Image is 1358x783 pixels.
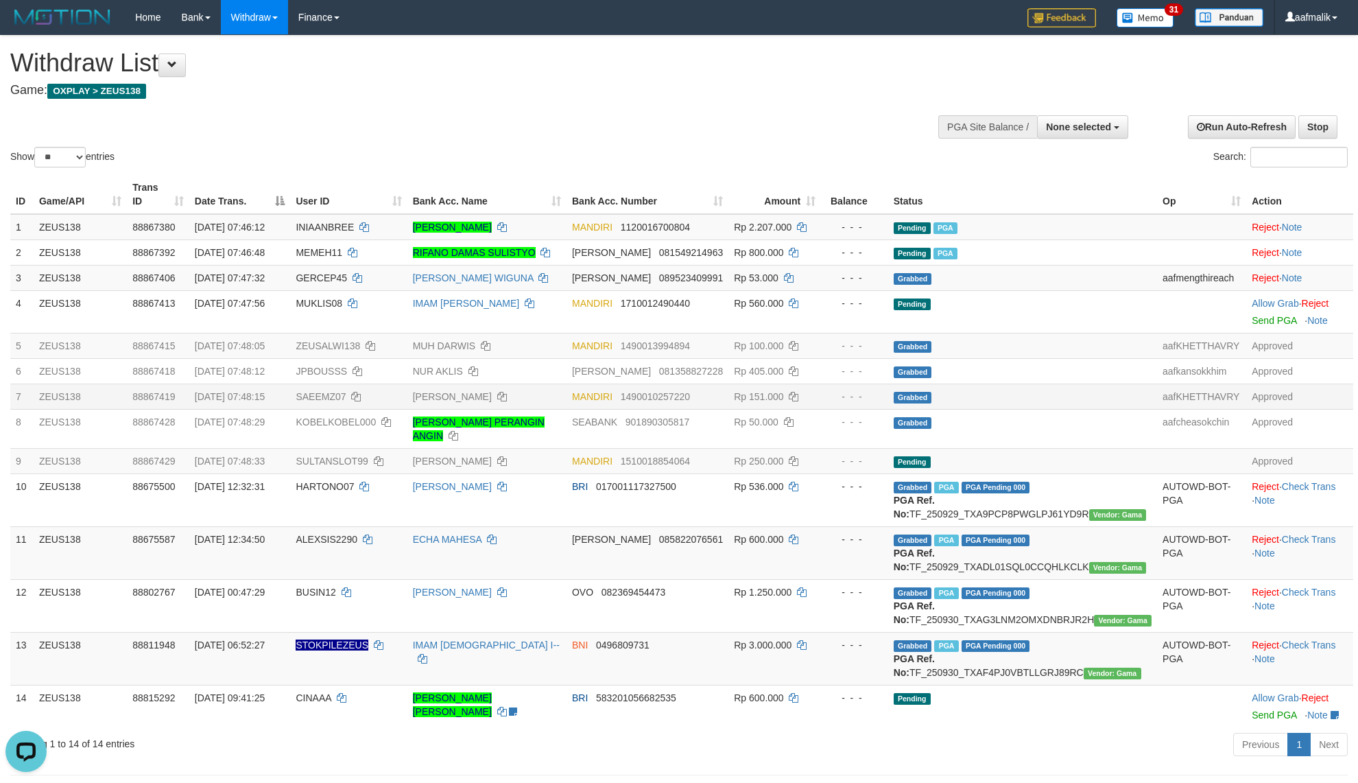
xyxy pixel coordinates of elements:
a: Send PGA [1252,710,1296,721]
span: Copy 085822076561 to clipboard [659,534,723,545]
a: IMAM [PERSON_NAME] [413,298,520,309]
td: ZEUS138 [34,685,127,727]
div: - - - [826,585,883,599]
td: 13 [10,632,34,685]
th: Amount: activate to sort column ascending [728,175,821,214]
span: 88867429 [132,456,175,467]
span: None selected [1046,121,1111,132]
span: OXPLAY > ZEUS138 [47,84,146,99]
a: Reject [1252,534,1279,545]
a: Previous [1233,733,1288,756]
td: Approved [1246,358,1353,384]
b: PGA Ref. No: [894,653,935,678]
span: 88867413 [132,298,175,309]
td: 14 [10,685,34,727]
span: BRI [572,481,588,492]
div: - - - [826,390,883,404]
span: Grabbed [894,587,932,599]
td: AUTOWD-BOT-PGA [1157,526,1246,579]
th: Date Trans.: activate to sort column descending [189,175,291,214]
a: Note [1254,495,1275,506]
div: - - - [826,246,883,259]
span: Rp 50.000 [734,417,778,428]
label: Search: [1213,147,1348,167]
a: Reject [1252,222,1279,233]
span: Grabbed [894,273,932,285]
td: · [1246,214,1353,240]
td: 8 [10,409,34,448]
span: Copy 1710012490440 to clipboard [621,298,690,309]
a: Note [1307,315,1328,326]
span: MANDIRI [572,456,612,467]
th: User ID: activate to sort column ascending [290,175,407,214]
span: [PERSON_NAME] [572,534,651,545]
button: Open LiveChat chat widget [5,5,47,47]
span: 88867392 [132,247,175,258]
span: CINAAA [296,692,331,703]
td: TF_250930_TXAG3LNM2OMXDNBRJR2H [888,579,1157,632]
span: Rp 100.000 [734,340,783,351]
th: Trans ID: activate to sort column ascending [127,175,189,214]
span: Copy 1490010257220 to clipboard [621,391,690,402]
a: Reject [1252,640,1279,651]
td: · · [1246,632,1353,685]
th: Balance [821,175,888,214]
span: Copy 901890305817 to clipboard [626,417,689,428]
td: 12 [10,579,34,632]
span: Pending [894,693,931,705]
td: ZEUS138 [34,384,127,409]
span: Vendor URL: https://trx31.1velocity.biz [1094,615,1152,627]
img: MOTION_logo.png [10,7,115,27]
a: Reject [1252,272,1279,283]
span: Marked by aaftrukkakada [934,482,958,493]
th: ID [10,175,34,214]
span: [DATE] 07:46:12 [195,222,265,233]
td: ZEUS138 [34,579,127,632]
th: Action [1246,175,1353,214]
button: None selected [1037,115,1128,139]
td: aafmengthireach [1157,265,1246,290]
img: panduan.png [1195,8,1263,27]
span: [DATE] 07:48:12 [195,366,265,377]
a: Check Trans [1282,481,1336,492]
span: INIAANBREE [296,222,354,233]
span: Vendor URL: https://trx31.1velocity.biz [1084,668,1141,679]
div: - - - [826,480,883,493]
a: [PERSON_NAME] [413,481,492,492]
a: [PERSON_NAME] [PERSON_NAME] [413,692,492,717]
td: AUTOWD-BOT-PGA [1157,474,1246,526]
span: PGA Pending [962,640,1030,652]
span: [DATE] 07:46:48 [195,247,265,258]
a: Note [1254,600,1275,611]
span: Copy 1490013994894 to clipboard [621,340,690,351]
span: 88811948 [132,640,175,651]
span: Pending [894,299,931,310]
span: 88867380 [132,222,175,233]
th: Game/API: activate to sort column ascending [34,175,127,214]
b: PGA Ref. No: [894,600,935,625]
span: [DATE] 09:41:25 [195,692,265,703]
span: · [1252,298,1301,309]
td: ZEUS138 [34,632,127,685]
span: Rp 2.207.000 [734,222,791,233]
th: Status [888,175,1157,214]
span: ALEXSIS2290 [296,534,357,545]
span: Rp 600.000 [734,692,783,703]
span: 88802767 [132,587,175,598]
a: [PERSON_NAME] [413,456,492,467]
td: 3 [10,265,34,290]
span: [DATE] 07:47:56 [195,298,265,309]
span: JPBOUSSS [296,366,347,377]
span: PGA Pending [962,482,1030,493]
span: Grabbed [894,341,932,353]
td: ZEUS138 [34,290,127,333]
select: Showentries [34,147,86,167]
a: Run Auto-Refresh [1188,115,1296,139]
td: 9 [10,448,34,474]
div: - - - [826,691,883,705]
td: ZEUS138 [34,358,127,384]
a: MUH DARWIS [413,340,476,351]
a: Next [1310,733,1348,756]
a: Reject [1252,247,1279,258]
td: 2 [10,239,34,265]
